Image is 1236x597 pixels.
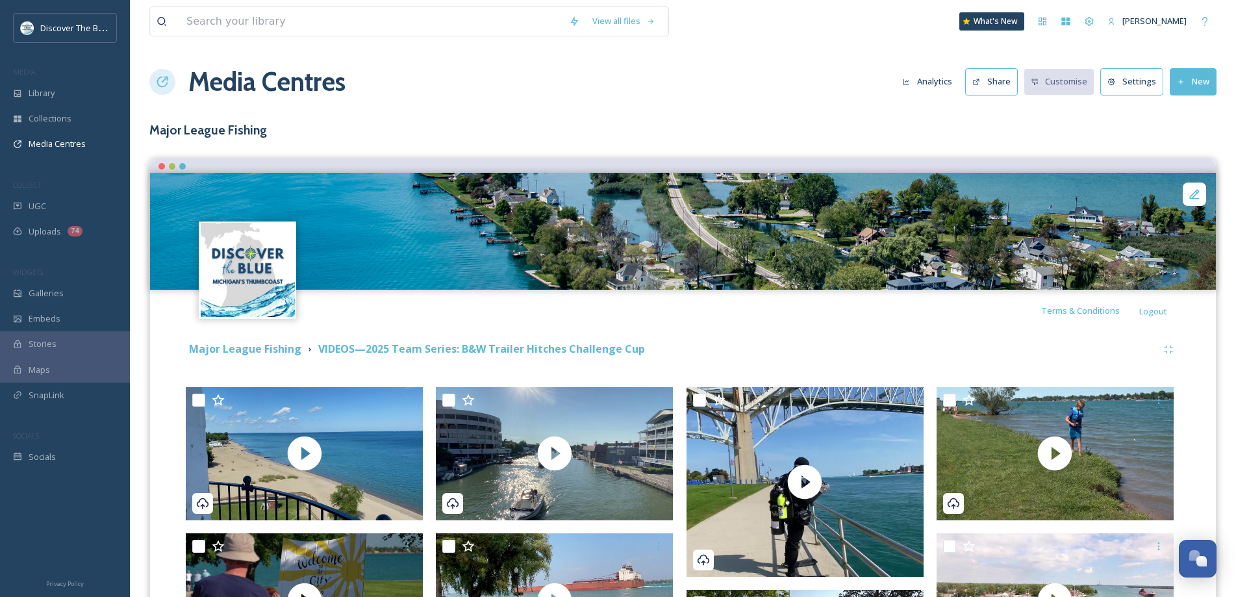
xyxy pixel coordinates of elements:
[40,21,110,34] span: Discover The Blue
[29,138,86,150] span: Media Centres
[29,364,50,376] span: Maps
[1170,68,1217,95] button: New
[1179,540,1217,578] button: Open Chat
[29,112,71,125] span: Collections
[150,173,1216,290] img: Ferry Aerial Photo by Harsens Island Photography.jpeg
[965,68,1018,95] button: Share
[896,69,965,94] a: Analytics
[180,7,562,36] input: Search your library
[13,180,41,190] span: COLLECT
[1139,305,1167,317] span: Logout
[29,225,61,238] span: Uploads
[188,62,346,101] a: Media Centres
[959,12,1024,31] a: What's New
[1101,8,1193,34] a: [PERSON_NAME]
[896,69,959,94] button: Analytics
[189,342,301,356] strong: Major League Fishing
[318,342,645,356] strong: VIDEOS—2025 Team Series: B&W Trailer Hitches Challenge Cup
[68,226,82,236] div: 74
[29,287,64,299] span: Galleries
[29,312,60,325] span: Embeds
[21,21,34,34] img: 1710423113617.jpeg
[13,67,36,77] span: MEDIA
[29,200,46,212] span: UGC
[201,223,295,317] img: 1710423113617.jpeg
[1041,303,1139,318] a: Terms & Conditions
[29,87,55,99] span: Library
[29,338,57,350] span: Stories
[29,389,64,401] span: SnapLink
[149,121,1217,140] h3: Major League Fishing
[13,267,43,277] span: WIDGETS
[29,451,56,463] span: Socials
[1024,69,1094,94] button: Customise
[1100,68,1170,95] a: Settings
[586,8,662,34] a: View all files
[1024,69,1101,94] a: Customise
[436,387,673,520] img: thumbnail
[46,575,84,591] a: Privacy Policy
[937,387,1174,520] img: thumbnail
[13,431,39,440] span: SOCIALS
[1100,68,1163,95] button: Settings
[687,387,924,577] img: thumbnail
[1041,305,1120,316] span: Terms & Conditions
[186,387,423,520] img: thumbnail
[1122,15,1187,27] span: [PERSON_NAME]
[46,579,84,588] span: Privacy Policy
